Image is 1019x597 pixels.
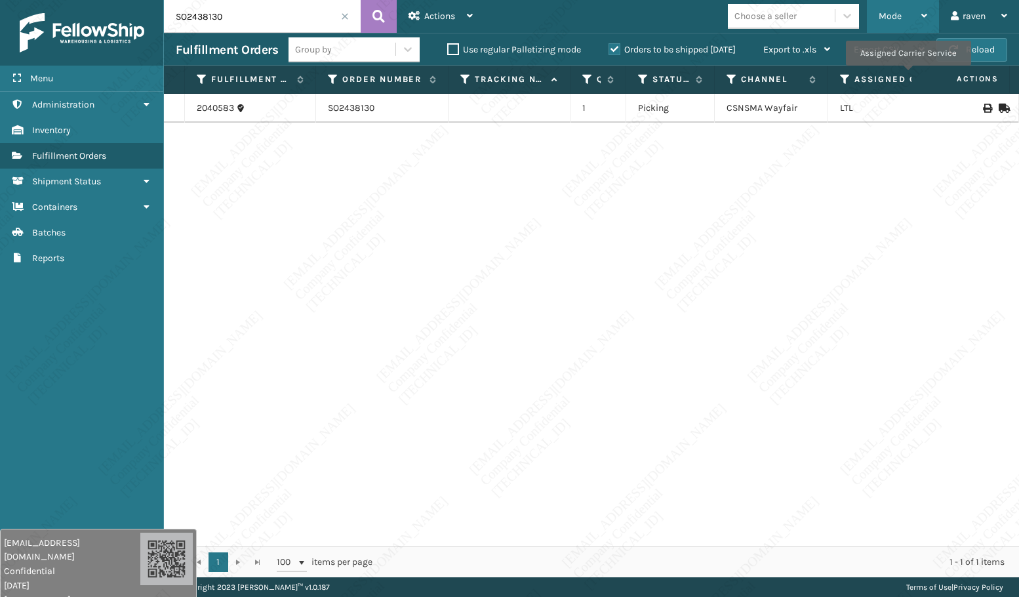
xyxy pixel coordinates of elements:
span: Fulfillment Orders [32,150,106,161]
label: Fulfillment Order Id [211,73,290,85]
span: Shipment Status [32,176,101,187]
img: logo [20,13,144,52]
div: Choose a seller [734,9,797,23]
label: Status [652,73,689,85]
a: Privacy Policy [953,583,1003,592]
p: Copyright 2023 [PERSON_NAME]™ v 1.0.187 [180,577,330,597]
h3: Fulfillment Orders [176,42,278,58]
span: items per page [277,552,372,572]
i: Mark as Shipped [999,104,1007,113]
span: [EMAIL_ADDRESS][DOMAIN_NAME] [4,536,140,564]
span: Export CSV [854,44,899,55]
a: Terms of Use [906,583,951,592]
td: 1 [570,94,626,123]
span: 100 [277,556,296,569]
span: Containers [32,201,77,213]
span: Mode [879,10,902,22]
div: 1 - 1 of 1 items [391,556,1005,569]
span: Inventory [32,125,71,136]
div: Group by [295,43,332,56]
i: Print BOL [983,104,991,113]
span: Actions [915,68,1007,90]
div: | [906,577,1003,597]
span: Export to .xls [763,44,816,55]
span: Reports [32,253,64,264]
td: CSNSMA Wayfair [715,94,828,123]
label: Quantity [597,73,601,85]
span: Batches [32,227,66,238]
td: LTL [828,94,953,123]
a: 1 [209,552,228,572]
span: Menu [30,73,53,84]
button: Reload [936,38,1007,62]
td: SO2438130 [316,94,449,123]
span: [DATE] [4,579,140,592]
label: Tracking Number [475,73,545,85]
label: Channel [741,73,803,85]
label: Orders to be shipped [DATE] [609,44,736,55]
span: Administration [32,99,94,110]
label: Assigned Carrier Service [854,73,928,85]
span: Confidential [4,564,140,578]
label: Use regular Palletizing mode [447,44,581,55]
a: 2040583 [197,102,234,115]
span: Actions [424,10,455,22]
td: Picking [626,94,715,123]
label: Order Number [342,73,423,85]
